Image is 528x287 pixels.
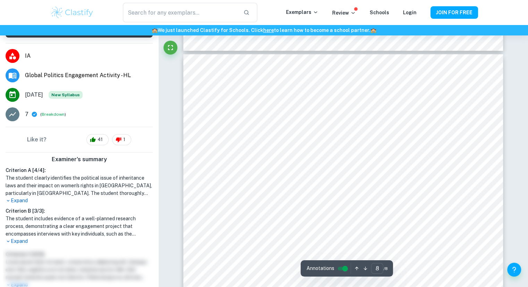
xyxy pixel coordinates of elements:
span: ( ) [40,111,66,118]
h1: The student clearly identifies the political issue of inheritance laws and their impact on women'... [6,174,153,197]
span: Annotations [306,265,334,272]
span: 🏫 [370,27,376,33]
button: Fullscreen [164,41,177,55]
p: 7 [25,110,28,118]
p: Expand [6,197,153,204]
h6: Examiner's summary [3,155,156,164]
p: Exemplars [286,8,318,16]
span: 🏫 [152,27,158,33]
h1: The student includes evidence of a well-planned research process, demonstrating a clear engagemen... [6,215,153,238]
span: 1 [119,136,129,143]
a: Login [403,10,417,15]
div: 41 [86,134,109,145]
span: / 8 [383,265,387,272]
div: 1 [112,134,131,145]
h6: Criterion B [ 3 / 3 ]: [6,207,153,215]
p: Expand [6,238,153,245]
p: Review [332,9,356,17]
a: Schools [370,10,389,15]
span: IA [25,52,153,60]
button: Breakdown [42,111,65,117]
span: Global Politics Engagement Activity - HL [25,71,153,80]
input: Search for any exemplars... [123,3,237,22]
h6: Criterion A [ 4 / 4 ]: [6,166,153,174]
span: New Syllabus [49,91,83,99]
div: Starting from the May 2026 session, the Global Politics Engagement Activity requirements have cha... [49,91,83,99]
button: Help and Feedback [507,263,521,277]
h6: We just launched Clastify for Schools. Click to learn how to become a school partner. [1,26,527,34]
img: Clastify logo [50,6,94,19]
a: here [263,27,274,33]
button: JOIN FOR FREE [430,6,478,19]
span: 41 [94,136,107,143]
span: [DATE] [25,91,43,99]
h6: Like it? [27,136,47,144]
